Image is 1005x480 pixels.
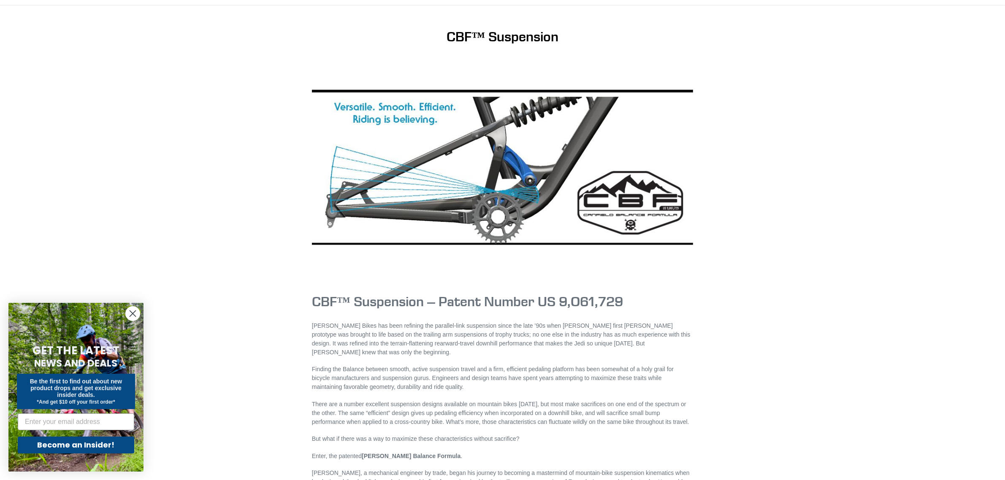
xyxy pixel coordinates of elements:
p: There are a number excellent suspension designs available on mountain bikes [DATE], but most make... [312,400,693,426]
strong: [PERSON_NAME] Balance Formula [362,453,461,459]
span: *And get $10 off your first order* [37,399,115,405]
h1: CBF™ Suspension – Patent Number US 9,O61,729 [312,294,693,310]
button: Become an Insider! [18,437,134,453]
h1: CBF™ Suspension [312,29,693,45]
button: Close dialog [125,306,140,321]
p: But what if there was a way to maximize these characteristics without sacrifice? [312,434,693,443]
span: Be the first to find out about new product drops and get exclusive insider deals. [30,378,122,398]
p: [PERSON_NAME] Bikes has been refining the parallel-link suspension since the late ’90s when [PERS... [312,321,693,357]
span: NEWS AND DEALS [35,356,118,370]
p: Enter, the patented . [312,452,693,461]
span: GET THE LATEST [33,343,119,358]
input: Enter your email address [18,413,134,430]
p: Finding the Balance between smooth, active suspension travel and a firm, efficient pedaling platf... [312,365,693,391]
